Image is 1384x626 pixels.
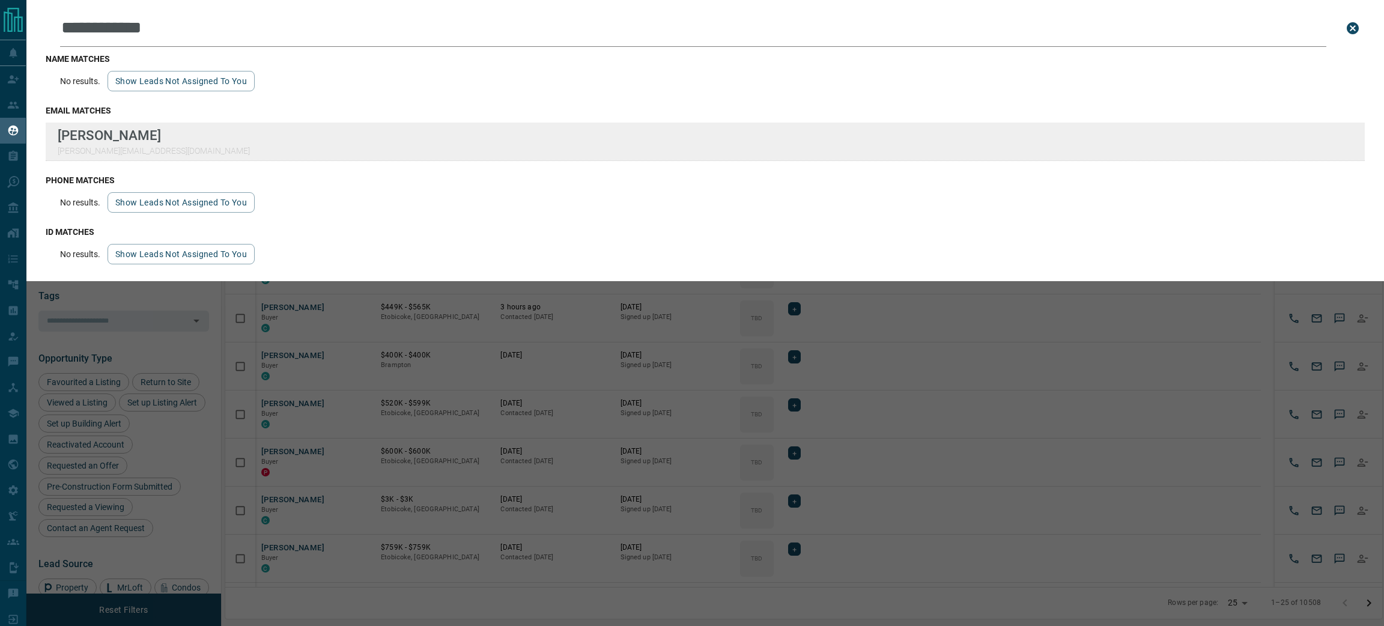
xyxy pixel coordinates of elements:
[108,192,255,213] button: show leads not assigned to you
[58,127,250,143] p: [PERSON_NAME]
[108,244,255,264] button: show leads not assigned to you
[58,146,250,156] p: [PERSON_NAME][EMAIL_ADDRESS][DOMAIN_NAME]
[60,198,100,207] p: No results.
[60,76,100,86] p: No results.
[108,71,255,91] button: show leads not assigned to you
[46,106,1365,115] h3: email matches
[60,249,100,259] p: No results.
[46,227,1365,237] h3: id matches
[1341,16,1365,40] button: close search bar
[46,175,1365,185] h3: phone matches
[46,54,1365,64] h3: name matches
